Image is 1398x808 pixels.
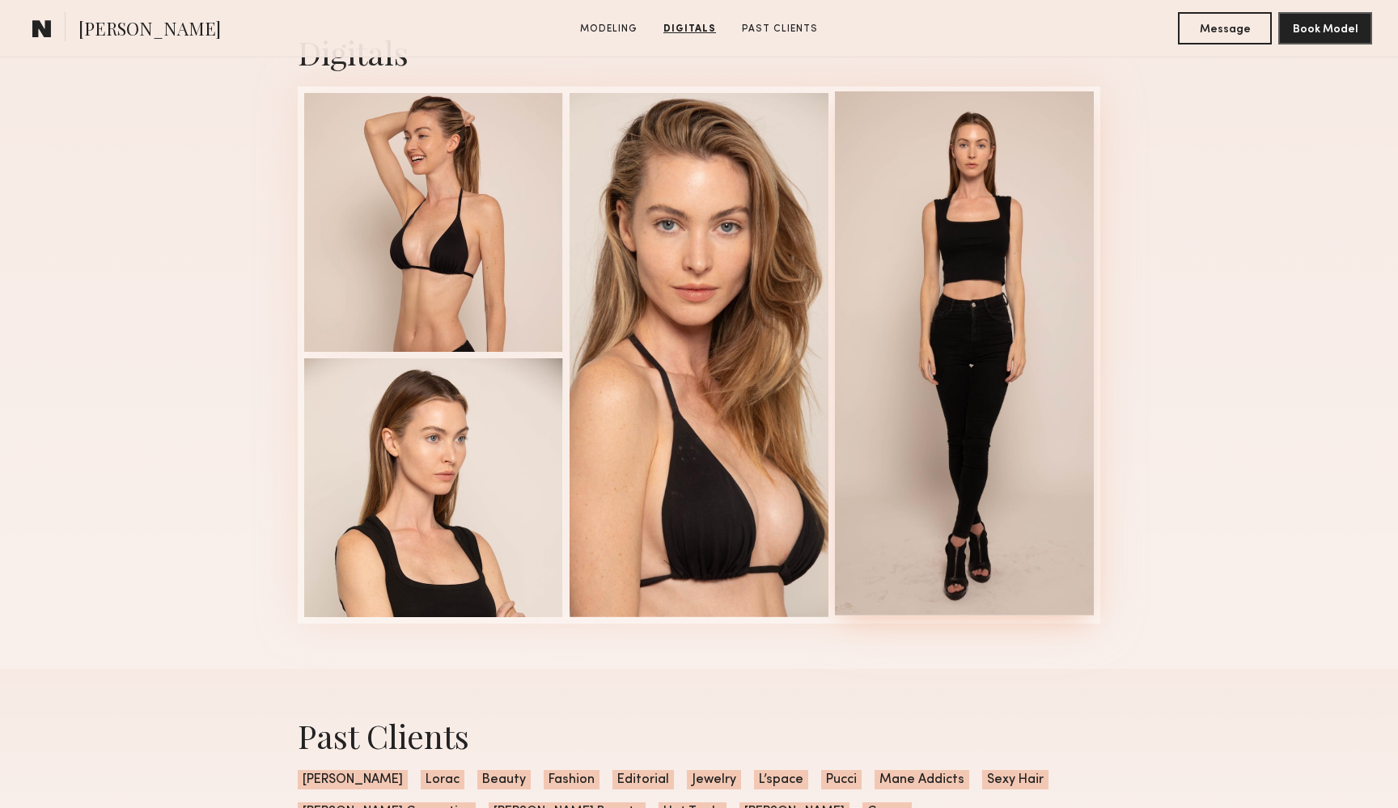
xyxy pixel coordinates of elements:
a: Modeling [574,22,644,36]
a: Digitals [657,22,722,36]
a: Book Model [1278,21,1372,35]
span: Editorial [612,770,674,789]
span: [PERSON_NAME] [78,16,221,44]
div: Past Clients [298,714,1100,757]
span: Pucci [821,770,862,789]
button: Message [1178,12,1272,44]
span: Sexy Hair [982,770,1048,789]
button: Book Model [1278,12,1372,44]
span: Lorac [421,770,464,789]
span: Beauty [477,770,531,789]
span: Mane Addicts [875,770,969,789]
span: Fashion [544,770,599,789]
span: [PERSON_NAME] [298,770,408,789]
span: L’space [754,770,808,789]
span: Jewelry [687,770,741,789]
a: Past Clients [735,22,824,36]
